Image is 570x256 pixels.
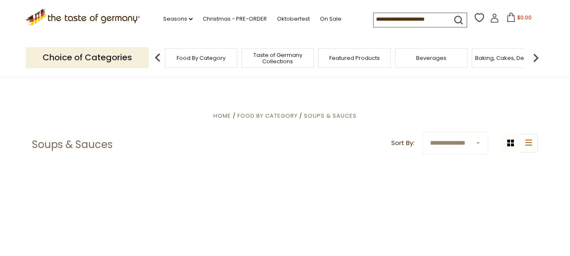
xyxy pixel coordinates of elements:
h1: Soups & Sauces [32,138,113,151]
a: Food By Category [237,112,298,120]
a: Beverages [416,55,446,61]
a: Seasons [163,14,193,24]
a: Taste of Germany Collections [244,52,312,65]
a: Food By Category [177,55,226,61]
img: previous arrow [149,49,166,66]
a: On Sale [320,14,341,24]
a: Home [213,112,231,120]
a: Featured Products [329,55,380,61]
button: $0.00 [501,13,537,25]
a: Soups & Sauces [304,112,357,120]
img: next arrow [527,49,544,66]
a: Christmas - PRE-ORDER [203,14,267,24]
a: Oktoberfest [277,14,310,24]
a: Baking, Cakes, Desserts [475,55,540,61]
p: Choice of Categories [26,47,149,68]
span: $0.00 [517,14,532,21]
label: Sort By: [391,138,414,148]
